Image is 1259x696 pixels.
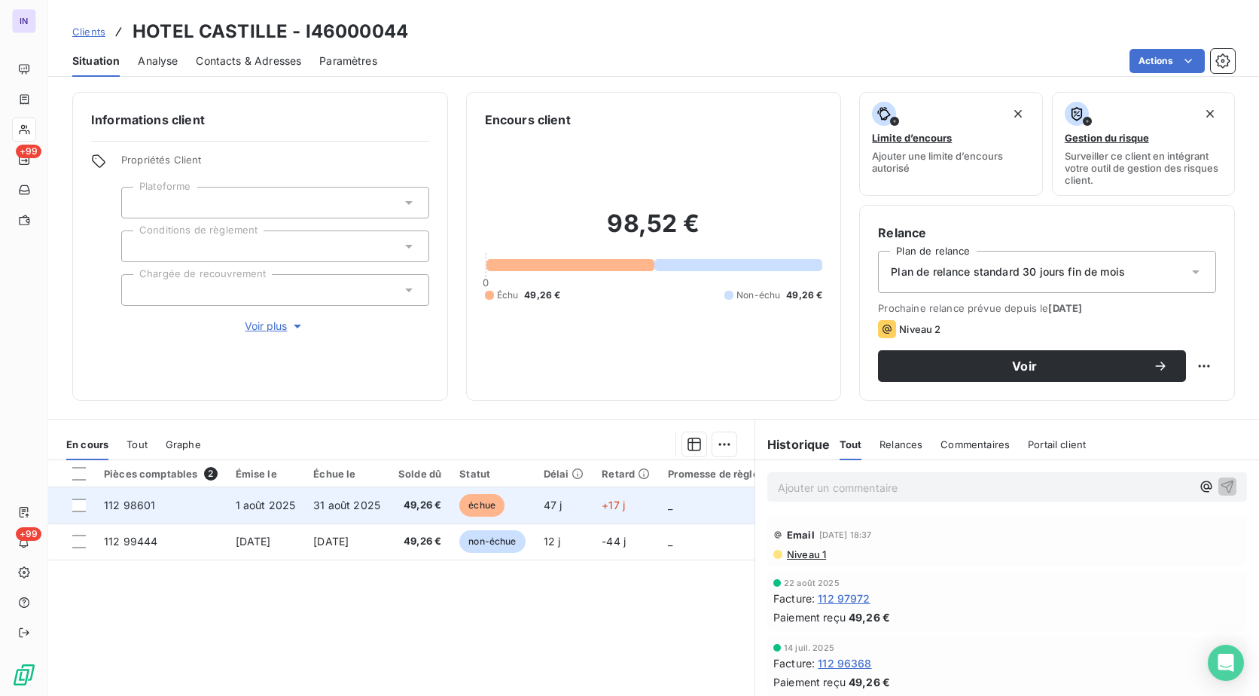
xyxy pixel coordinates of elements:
span: échue [459,494,505,517]
span: 49,26 € [524,288,560,302]
span: Paiement reçu [773,674,846,690]
span: Voir [896,360,1153,372]
button: Actions [1129,49,1205,73]
span: Relances [879,438,922,450]
span: Paiement reçu [773,609,846,625]
span: Échu [497,288,519,302]
span: Analyse [138,53,178,69]
span: 22 août 2025 [784,578,840,588]
h2: 98,52 € [485,209,823,254]
span: Email [787,529,815,541]
span: Tout [127,438,148,450]
span: 112 98601 [104,499,155,511]
span: 0 [483,276,489,288]
span: 47 j [544,499,562,511]
span: _ [668,499,672,511]
h6: Relance [878,224,1216,242]
button: Limite d’encoursAjouter une limite d’encours autorisé [859,92,1042,196]
span: 31 août 2025 [313,499,380,511]
span: Voir plus [245,319,305,334]
span: Gestion du risque [1065,132,1149,144]
div: Pièces comptables [104,467,218,481]
span: [DATE] [313,535,349,548]
span: 112 96368 [818,655,871,671]
span: [DATE] 18:37 [819,530,872,539]
span: Niveau 2 [899,323,940,335]
h6: Informations client [91,111,429,129]
span: 1 août 2025 [236,499,296,511]
span: Limite d’encours [872,132,952,144]
span: -44 j [602,535,626,548]
span: [DATE] [236,535,271,548]
span: 14 juil. 2025 [784,643,834,652]
span: Ajouter une limite d’encours autorisé [872,150,1029,174]
div: Solde dû [398,468,441,480]
span: 112 99444 [104,535,157,548]
span: En cours [66,438,108,450]
button: Voir [878,350,1186,382]
input: Ajouter une valeur [134,240,146,253]
span: non-échue [459,530,525,553]
span: 112 97972 [818,591,870,606]
h6: Encours client [485,111,571,129]
span: 49,26 € [398,498,441,513]
span: _ [668,535,672,548]
span: 2 [204,467,218,481]
img: Logo LeanPay [12,663,36,687]
span: Facture : [773,655,815,671]
input: Ajouter une valeur [134,196,146,209]
span: Contacts & Adresses [196,53,301,69]
span: 49,26 € [849,609,890,625]
span: Situation [72,53,120,69]
span: Niveau 1 [785,548,826,560]
span: Paramètres [319,53,377,69]
span: +17 j [602,499,625,511]
button: Voir plus [121,318,429,334]
span: Facture : [773,591,815,606]
span: 49,26 € [786,288,822,302]
div: Échue le [313,468,380,480]
span: [DATE] [1048,302,1082,314]
span: Commentaires [940,438,1010,450]
a: Clients [72,24,105,39]
span: Graphe [166,438,201,450]
div: Promesse de règlement [668,468,784,480]
input: Ajouter une valeur [134,283,146,297]
span: 12 j [544,535,561,548]
span: Portail client [1028,438,1086,450]
button: Gestion du risqueSurveiller ce client en intégrant votre outil de gestion des risques client. [1052,92,1235,196]
div: Statut [459,468,525,480]
span: Non-échu [736,288,780,302]
span: 49,26 € [398,534,441,549]
span: Tout [840,438,862,450]
div: Émise le [236,468,296,480]
span: 49,26 € [849,674,890,690]
h3: HOTEL CASTILLE - I46000044 [133,18,408,45]
div: Retard [602,468,650,480]
h6: Historique [755,435,831,453]
div: Délai [544,468,584,480]
span: +99 [16,145,41,158]
div: IN [12,9,36,33]
span: +99 [16,527,41,541]
span: Clients [72,26,105,38]
span: Plan de relance standard 30 jours fin de mois [891,264,1125,279]
span: Propriétés Client [121,154,429,175]
div: Open Intercom Messenger [1208,645,1244,681]
span: Surveiller ce client en intégrant votre outil de gestion des risques client. [1065,150,1222,186]
span: Prochaine relance prévue depuis le [878,302,1216,314]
